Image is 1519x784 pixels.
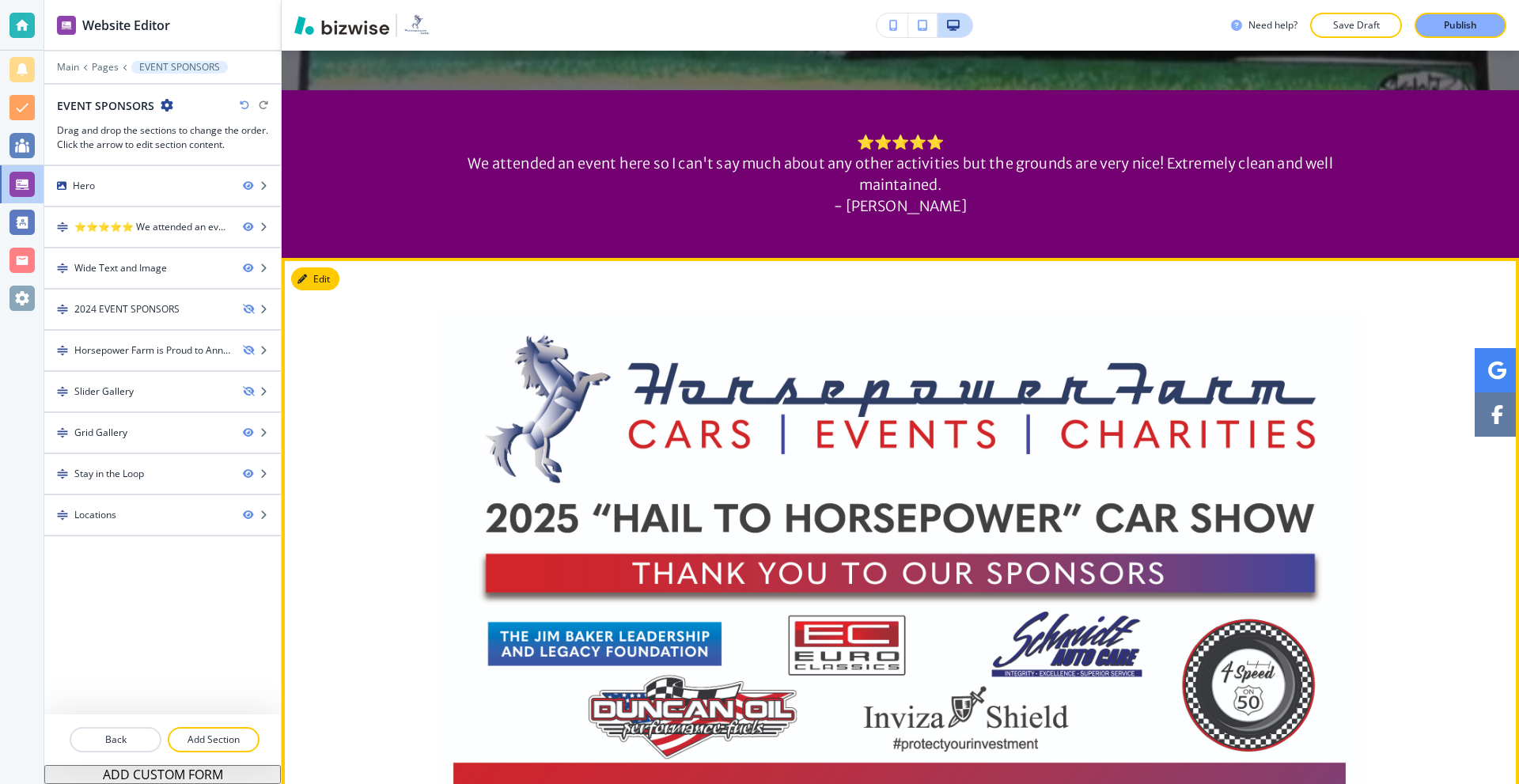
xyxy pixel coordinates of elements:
[74,343,230,358] div: Horsepower Farm is Proud to Announce Our Partnership With Solar Shade
[1475,392,1519,437] a: Social media link to facebook account
[74,261,167,275] div: Wide Text and Image
[44,166,281,206] div: Hero
[403,13,430,38] img: Your Logo
[57,16,76,35] img: editor icon
[1475,348,1519,392] a: Social media link to google account
[57,468,68,479] img: Drag
[57,62,79,73] button: Main
[57,386,68,397] img: Drag
[139,62,220,73] p: EVENT SPONSORS
[1415,13,1506,38] button: Publish
[44,765,281,784] button: ADD CUSTOM FORM
[44,207,281,247] div: Drag⭐⭐⭐⭐⭐ We attended an event here so I can't say much about any other activities but the ground...
[74,384,134,399] div: Slider Gallery
[1310,13,1402,38] button: Save Draft
[168,727,259,752] button: Add Section
[44,290,281,329] div: Drag2024 EVENT SPONSORS
[294,16,389,35] img: Bizwise Logo
[44,248,281,288] div: DragWide Text and Image
[57,304,68,315] img: Drag
[44,372,281,411] div: DragSlider Gallery
[74,302,180,316] div: 2024 EVENT SPONSORS
[71,733,160,747] p: Back
[57,345,68,356] img: Drag
[74,508,116,522] div: Locations
[57,263,68,274] img: Drag
[169,733,258,747] p: Add Section
[74,220,230,234] div: ⭐⭐⭐⭐⭐ We attended an event here so I can't say much about any other activities but the grounds ar...
[57,222,68,233] img: Drag
[57,123,268,152] h3: Drag and drop the sections to change the order. Click the arrow to edit section content.
[131,61,228,74] button: EVENT SPONSORS
[74,467,144,481] div: Stay in the Loop
[82,16,170,35] h2: Website Editor
[57,427,68,438] img: Drag
[70,727,161,752] button: Back
[44,454,281,494] div: DragStay in the Loop
[44,413,281,453] div: DragGrid Gallery
[44,495,281,535] div: DragLocations
[438,131,1363,217] p: ⭐⭐⭐⭐⭐ We attended an event here so I can't say much about any other activities but the grounds ar...
[1248,18,1297,32] h3: Need help?
[1444,18,1477,32] p: Publish
[57,509,68,521] img: Drag
[291,267,339,291] button: Edit
[74,426,127,440] div: Grid Gallery
[1331,18,1381,32] p: Save Draft
[92,62,119,73] button: Pages
[44,331,281,370] div: DragHorsepower Farm is Proud to Announce Our Partnership With Solar Shade
[57,97,154,114] h2: EVENT SPONSORS
[73,179,95,193] div: Hero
